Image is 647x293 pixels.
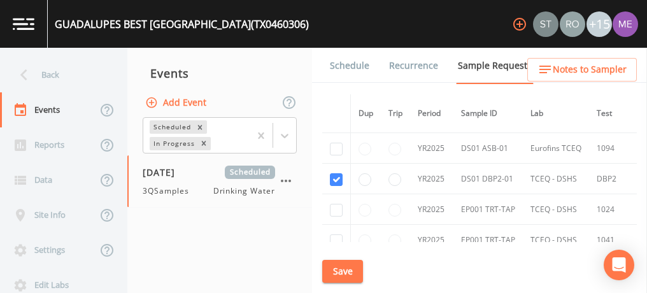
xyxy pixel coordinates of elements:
[589,94,641,133] th: Test
[453,225,523,255] td: EP001 TRT-TAP
[13,18,34,30] img: logo
[604,250,634,280] div: Open Intercom Messenger
[381,94,410,133] th: Trip
[453,164,523,194] td: DS01 DBP2-01
[143,166,184,179] span: [DATE]
[410,225,453,255] td: YR2025
[559,11,586,37] div: Rodolfo Ramirez
[533,11,558,37] img: c0670e89e469b6405363224a5fca805c
[456,48,534,84] a: Sample Requests
[589,194,641,225] td: 1024
[150,120,193,134] div: Scheduled
[523,225,589,255] td: TCEQ - DSHS
[589,225,641,255] td: 1041
[410,194,453,225] td: YR2025
[193,120,207,134] div: Remove Scheduled
[143,185,197,197] span: 3QSamples
[523,133,589,164] td: Eurofins TCEQ
[225,166,275,179] span: Scheduled
[328,83,358,119] a: Forms
[587,11,612,37] div: +15
[589,133,641,164] td: 1094
[387,48,440,83] a: Recurrence
[532,11,559,37] div: Stan Porter
[550,48,604,83] a: COC Details
[150,137,197,150] div: In Progress
[589,164,641,194] td: DBP2
[213,185,275,197] span: Drinking Water
[527,58,637,82] button: Notes to Sampler
[55,17,309,32] div: GUADALUPES BEST [GEOGRAPHIC_DATA] (TX0460306)
[197,137,211,150] div: Remove In Progress
[127,155,312,208] a: [DATE]Scheduled3QSamplesDrinking Water
[453,133,523,164] td: DS01 ASB-01
[410,164,453,194] td: YR2025
[143,91,211,115] button: Add Event
[453,94,523,133] th: Sample ID
[351,94,381,133] th: Dup
[523,194,589,225] td: TCEQ - DSHS
[328,48,371,83] a: Schedule
[410,133,453,164] td: YR2025
[523,164,589,194] td: TCEQ - DSHS
[453,194,523,225] td: EP001 TRT-TAP
[613,11,638,37] img: d4d65db7c401dd99d63b7ad86343d265
[523,94,589,133] th: Lab
[410,94,453,133] th: Period
[553,62,627,78] span: Notes to Sampler
[322,260,363,283] button: Save
[560,11,585,37] img: 7e5c62b91fde3b9fc00588adc1700c9a
[127,57,312,89] div: Events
